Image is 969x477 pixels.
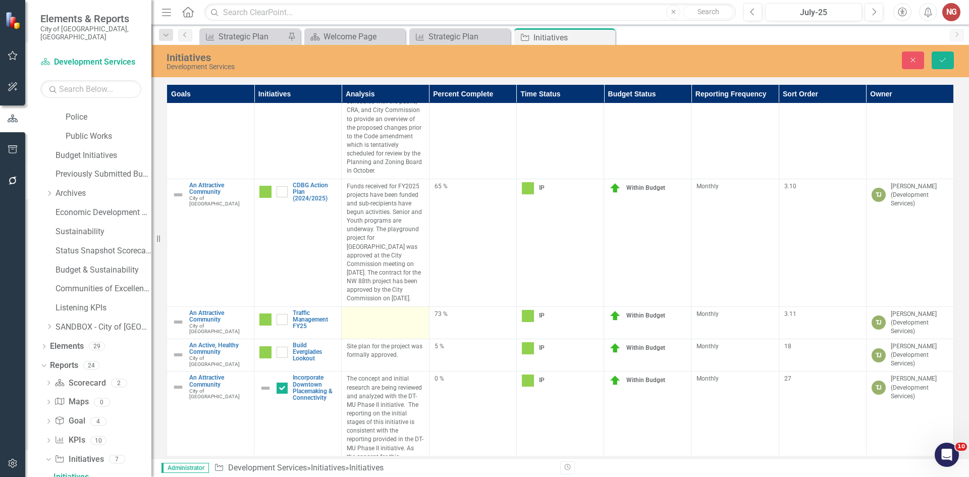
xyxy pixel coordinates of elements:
div: TJ [872,348,886,362]
img: IP [522,342,534,354]
a: Welcome Page [307,30,403,43]
span: IP [539,184,545,191]
a: Build Everglades Lookout [293,342,336,362]
img: IP [522,310,534,322]
img: Not Defined [172,381,184,393]
div: » » [214,462,553,474]
img: Not Defined [172,349,184,361]
a: Public Works [66,131,151,142]
div: Monthly [696,182,773,191]
a: Communities of Excellence [56,283,151,295]
span: IP [539,377,545,384]
span: City of [GEOGRAPHIC_DATA] [189,388,240,399]
a: Initiatives [311,463,345,472]
div: TJ [872,381,886,395]
div: TJ [872,188,886,202]
img: Not Defined [172,316,184,328]
div: Monthly [696,342,773,351]
a: Sustainability [56,226,151,238]
div: 73 % [435,310,511,319]
a: Status Snapshot Scorecard [56,245,151,257]
span: IP [539,344,545,351]
a: Reports [50,360,78,372]
span: Within Budget [626,312,665,319]
img: IP [522,375,534,387]
a: Strategic Plan [412,30,508,43]
div: 65 % [435,182,511,191]
img: Within Budget [609,182,621,194]
div: TJ [872,315,886,330]
a: Budget & Sustainability [56,264,151,276]
div: 7 [109,455,125,464]
img: Not Defined [172,189,184,201]
div: [PERSON_NAME] (Development Services) [891,342,948,368]
img: IP [522,182,534,194]
div: [PERSON_NAME] (Development Services) [891,375,948,400]
a: CDBG Action Plan (2024/2025) [293,182,336,202]
div: Initiatives [349,463,384,472]
a: SANDBOX - City of [GEOGRAPHIC_DATA] [56,322,151,333]
div: Monthly [696,310,773,319]
div: 0 [94,398,110,406]
a: An Attractive Community [189,375,249,388]
a: Previously Submitted Budget Initiatives [56,169,151,180]
div: 29 [89,342,105,351]
a: Archives [56,188,151,199]
a: An Active, Healthy Community [189,342,249,355]
span: 10 [955,443,967,451]
div: 24 [83,361,99,370]
a: Development Services [40,57,141,68]
a: Scorecard [55,378,105,389]
div: 5 % [435,342,511,351]
span: 3.10 [784,183,796,190]
img: Within Budget [609,310,621,322]
div: Welcome Page [324,30,403,43]
a: Traffic Management FY25 [293,310,336,330]
span: IP [539,312,545,319]
button: NG [942,3,960,21]
div: Strategic Plan [219,30,285,43]
img: IP [259,186,272,198]
div: July-25 [769,7,858,19]
div: 10 [90,436,106,445]
a: Development Services [228,463,307,472]
iframe: Intercom live chat [935,443,959,467]
a: Police [66,112,151,123]
div: Monthly [696,375,773,383]
span: Within Budget [626,344,665,351]
a: Goal [55,415,85,427]
span: 3.11 [784,310,796,317]
small: City of [GEOGRAPHIC_DATA], [GEOGRAPHIC_DATA] [40,25,141,41]
div: Development Services [167,63,608,71]
p: Site plan for the project was formally approved. [347,342,423,359]
a: KPIs [55,435,85,446]
span: Administrator [161,463,209,473]
span: Elements & Reports [40,13,141,25]
div: [PERSON_NAME] (Development Services) [891,182,948,208]
a: Economic Development Office [56,207,151,219]
img: Not Defined [259,382,272,394]
p: Funds received for FY2025 projects have been funded and sub-recipients have begun activities. Sen... [347,182,423,303]
span: Within Budget [626,184,665,191]
div: 2 [111,379,127,387]
div: [PERSON_NAME] (Development Services) [891,310,948,336]
p: Draft regulations were received on [DATE] and reviewed with the consultant. Comments were provide... [347,37,423,175]
div: 0 % [435,375,511,383]
span: Search [697,8,719,16]
img: IP [259,346,272,358]
a: An Attractive Community [189,182,249,195]
a: Incorporate Downtown Placemaking & Connectivity [293,375,336,401]
span: City of [GEOGRAPHIC_DATA] [189,195,240,206]
span: City of [GEOGRAPHIC_DATA] [189,355,240,366]
a: Initiatives [55,454,103,465]
div: Strategic Plan [428,30,508,43]
a: Maps [55,396,88,408]
div: Initiatives [167,52,608,63]
span: 27 [784,375,791,382]
span: 18 [784,343,791,350]
button: Search [683,5,733,19]
span: City of [GEOGRAPHIC_DATA] [189,323,240,334]
a: Budget Initiatives [56,150,151,162]
img: Within Budget [609,375,621,387]
a: Strategic Plan [202,30,285,43]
